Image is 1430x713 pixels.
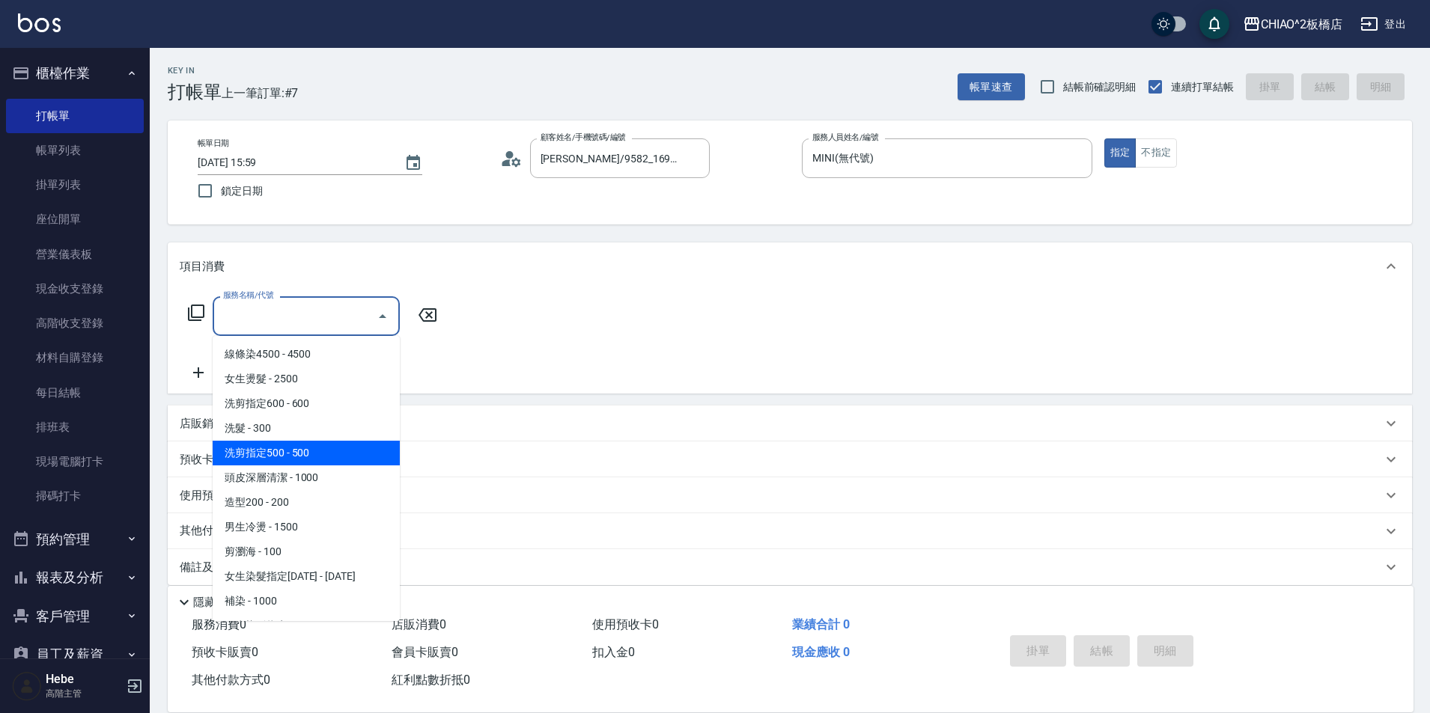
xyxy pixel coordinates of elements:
[213,515,400,539] span: 男生冷燙 - 1500
[213,441,400,465] span: 洗剪指定500 - 500
[46,672,122,687] h5: Hebe
[168,406,1412,441] div: 店販銷售
[371,305,395,328] button: Close
[6,54,144,93] button: 櫃檯作業
[6,479,144,513] a: 掃碼打卡
[180,560,236,575] p: 備註及來源
[213,564,400,589] span: 女生染髮指定[DATE] - [DATE]
[168,441,1412,477] div: 預收卡販賣
[6,306,144,340] a: 高階收支登錄
[168,549,1412,585] div: 備註及來源
[812,132,878,143] label: 服務人員姓名/編號
[213,342,400,367] span: 線條染4500 - 4500
[192,673,270,687] span: 其他付款方式 0
[541,132,626,143] label: 顧客姓名/手機號碼/編號
[6,340,144,375] a: 材料自購登錄
[168,242,1412,290] div: 項目消費
[168,513,1412,549] div: 其他付款方式入金可用餘額: 0
[792,645,850,659] span: 現金應收 0
[198,138,229,149] label: 帳單日期
[6,376,144,410] a: 每日結帳
[180,488,236,504] p: 使用預收卡
[1104,138,1137,168] button: 指定
[1199,9,1229,39] button: save
[213,490,400,515] span: 造型200 - 200
[6,272,144,306] a: 現金收支登錄
[1171,79,1234,95] span: 連續打單結帳
[6,99,144,133] a: 打帳單
[213,613,400,638] span: 男生染髮指定 - 1500
[168,477,1412,513] div: 使用預收卡
[18,13,61,32] img: Logo
[395,145,431,181] button: Choose date, selected date is 2025-09-25
[958,73,1025,101] button: 帳單速查
[180,523,317,539] p: 其他付款方式
[392,673,470,687] span: 紅利點數折抵 0
[1354,10,1412,38] button: 登出
[1135,138,1177,168] button: 不指定
[180,452,236,468] p: 預收卡販賣
[592,617,659,631] span: 使用預收卡 0
[213,367,400,391] span: 女生燙髮 - 2500
[223,290,273,301] label: 服務名稱/代號
[6,202,144,236] a: 座位開單
[193,595,261,611] p: 隱藏業績明細
[192,645,258,659] span: 預收卡販賣 0
[6,168,144,202] a: 掛單列表
[168,66,222,76] h2: Key In
[392,645,458,659] span: 會員卡販賣 0
[192,617,246,631] span: 服務消費 0
[180,259,225,275] p: 項目消費
[6,558,144,597] button: 報表及分析
[6,410,144,444] a: 排班表
[46,687,122,700] p: 高階主管
[213,589,400,613] span: 補染 - 1000
[221,183,263,199] span: 鎖定日期
[6,597,144,636] button: 客戶管理
[6,520,144,559] button: 預約管理
[168,82,222,102] h3: 打帳單
[180,416,225,432] p: 店販銷售
[213,465,400,490] span: 頭皮深層清潔 - 1000
[1063,79,1137,95] span: 結帳前確認明細
[392,617,446,631] span: 店販消費 0
[6,237,144,272] a: 營業儀表板
[213,391,400,416] span: 洗剪指定600 - 600
[198,150,389,175] input: YYYY/MM/DD hh:mm
[6,133,144,168] a: 帳單列表
[1237,9,1349,40] button: CHIAO^2板橋店
[213,539,400,564] span: 剪瀏海 - 100
[6,444,144,479] a: 現場電腦打卡
[792,617,850,631] span: 業績合計 0
[1261,15,1343,34] div: CHIAO^2板橋店
[12,671,42,701] img: Person
[222,84,299,102] span: 上一筆訂單:#7
[213,416,400,441] span: 洗髮 - 300
[592,645,635,659] span: 扣入金 0
[6,635,144,674] button: 員工及薪資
